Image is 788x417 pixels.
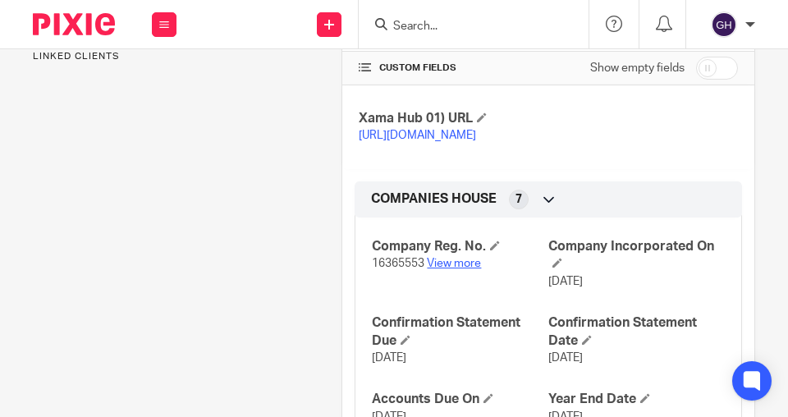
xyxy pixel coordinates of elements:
input: Search [392,20,539,34]
a: [URL][DOMAIN_NAME] [359,130,476,141]
span: 7 [515,191,522,208]
h4: Company Reg. No. [372,238,548,255]
span: 16365553 [372,258,424,269]
h4: CUSTOM FIELDS [359,62,548,75]
p: Linked clients [33,50,323,63]
span: [DATE] [548,276,583,287]
h4: Confirmation Statement Due [372,314,548,350]
h4: Accounts Due On [372,391,548,408]
span: [DATE] [372,352,406,364]
h4: Company Incorporated On [548,238,725,273]
img: svg%3E [711,11,737,38]
h4: Confirmation Statement Date [548,314,725,350]
span: [DATE] [548,352,583,364]
h4: Xama Hub 01) URL [359,110,548,127]
h4: Year End Date [548,391,725,408]
span: COMPANIES HOUSE [371,190,497,208]
label: Show empty fields [590,60,685,76]
img: Pixie [33,13,115,35]
a: View more [427,258,481,269]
